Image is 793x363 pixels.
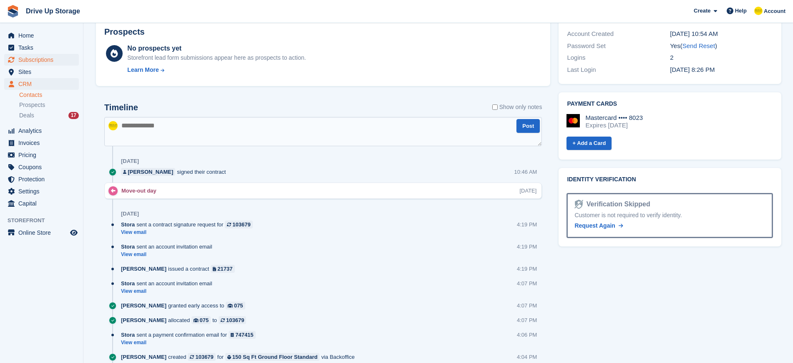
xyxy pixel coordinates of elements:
span: Stora [121,331,135,339]
div: 21737 [217,265,232,273]
span: Prospects [19,101,45,109]
span: Coupons [18,161,68,173]
div: Logins [567,53,670,63]
span: Account [764,7,785,15]
span: Capital [18,198,68,209]
span: Help [735,7,747,15]
a: menu [4,198,79,209]
div: 2 [670,53,773,63]
div: Account Created [567,29,670,39]
a: menu [4,173,79,185]
img: Crispin Vitoria [108,121,118,130]
a: Request Again [574,221,623,230]
span: CRM [18,78,68,90]
a: View email [121,339,260,346]
a: menu [4,149,79,161]
div: 4:07 PM [517,316,537,324]
h2: Prospects [104,27,145,37]
span: [PERSON_NAME] [121,265,166,273]
span: Home [18,30,68,41]
span: Online Store [18,227,68,239]
a: Send Reset [682,42,715,49]
div: granted early access to [121,302,249,310]
a: Preview store [69,228,79,238]
a: View email [121,288,217,295]
h2: Timeline [104,103,138,112]
img: stora-icon-8386f47178a22dfd0bd8f6a31ec36ba5ce8667c1dd55bd0f319d3a0aa187defe.svg [7,5,19,18]
a: Learn More [127,66,306,74]
span: [PERSON_NAME] [121,353,166,361]
a: menu [4,30,79,41]
div: 075 [200,316,209,324]
div: 4:19 PM [517,221,537,228]
span: Request Again [574,222,615,229]
a: menu [4,78,79,90]
a: menu [4,161,79,173]
a: Contacts [19,91,79,99]
div: [DATE] 10:54 AM [670,29,773,39]
div: 4:04 PM [517,353,537,361]
div: 103679 [226,316,244,324]
span: Stora [121,221,135,228]
div: sent an account invitation email [121,279,217,287]
span: ( ) [680,42,717,49]
div: Mastercard •••• 8023 [585,114,643,122]
div: sent a payment confirmation email for [121,331,260,339]
div: Verification Skipped [583,199,650,209]
a: 075 [191,316,211,324]
a: 150 Sq Ft Ground Floor Standard [225,353,320,361]
div: created for via Backoffice [121,353,359,361]
div: Move-out day [121,187,161,195]
div: 4:19 PM [517,265,537,273]
input: Show only notes [492,103,498,112]
a: menu [4,42,79,53]
span: Pricing [18,149,68,161]
div: Storefront lead form submissions appear here as prospects to action. [127,53,306,62]
img: Crispin Vitoria [754,7,763,15]
div: 10:46 AM [514,168,537,176]
div: sent a contract signature request for [121,221,257,228]
a: [PERSON_NAME] [121,168,175,176]
div: [DATE] [121,211,139,217]
div: issued a contract [121,265,239,273]
div: 4:06 PM [517,331,537,339]
div: 4:07 PM [517,279,537,287]
div: 747415 [235,331,253,339]
a: menu [4,227,79,239]
div: [DATE] [519,187,536,195]
button: Post [516,119,540,133]
div: [DATE] [121,158,139,165]
span: Stora [121,279,135,287]
a: View email [121,251,217,258]
a: 747415 [229,331,256,339]
span: Protection [18,173,68,185]
a: menu [4,185,79,197]
h2: Payment cards [567,101,773,107]
a: + Add a Card [566,137,612,150]
a: menu [4,66,79,78]
a: 075 [226,302,245,310]
div: Expires [DATE] [585,122,643,129]
span: [PERSON_NAME] [121,302,166,310]
time: 2025-08-26 19:26:10 UTC [670,66,715,73]
div: Yes [670,41,773,51]
span: Sites [18,66,68,78]
span: Settings [18,185,68,197]
a: 103679 [188,353,215,361]
span: Invoices [18,137,68,149]
span: Analytics [18,125,68,137]
span: Deals [19,112,34,119]
div: Customer is not required to verify identity. [574,211,765,220]
div: signed their contract [121,168,230,176]
span: Stora [121,243,135,251]
a: 103679 [225,221,252,228]
div: 103679 [195,353,213,361]
a: Prospects [19,101,79,109]
div: 075 [234,302,243,310]
h2: Identity verification [567,176,773,183]
label: Show only notes [492,103,542,112]
div: 4:07 PM [517,302,537,310]
div: [PERSON_NAME] [128,168,173,176]
div: sent an account invitation email [121,243,217,251]
a: Drive Up Storage [23,4,83,18]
